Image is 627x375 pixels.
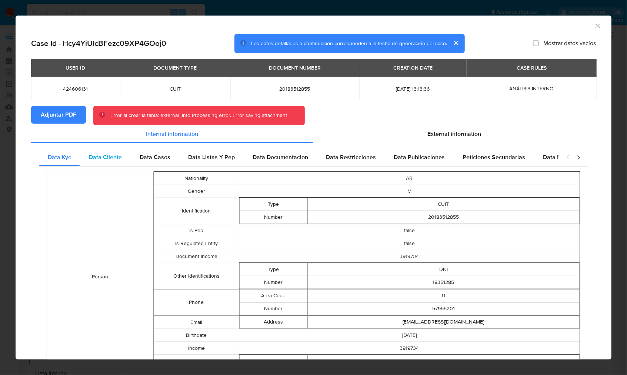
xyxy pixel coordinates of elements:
[39,148,558,166] div: Detailed internal info
[509,85,554,92] span: ANÁLISIS INTERNO
[368,86,458,92] span: [DATE] 13:13:36
[239,172,580,185] td: AR
[239,86,350,92] span: 20183512855
[31,125,596,143] div: Detailed info
[251,40,447,47] span: Los datos detallados a continuación corresponden a la fecha de generación del caso.
[154,172,239,185] td: Nationality
[427,130,481,138] span: External information
[240,263,308,276] td: Type
[307,302,579,315] td: 57955201
[154,263,239,289] td: Other Identifications
[16,16,611,359] div: closure-recommendation-modal
[41,107,76,123] span: Adjuntar PDF
[543,153,584,161] span: Data Minoridad
[154,329,239,342] td: Birthdate
[40,86,111,92] span: 424606131
[240,198,308,211] td: Type
[154,237,239,250] td: Is Regulated Entity
[154,315,239,329] td: Email
[110,112,287,119] div: Error al crear la tabla: external_info Processing error. Error saving attachment
[307,198,579,211] td: CUIT
[307,276,579,289] td: 18351285
[240,289,308,302] td: Area Code
[307,289,579,302] td: 11
[31,106,86,124] button: Adjuntar PDF
[394,153,445,161] span: Data Publicaciones
[594,22,601,29] button: Cerrar ventana
[307,355,579,368] td: [STREET_ADDRESS][PERSON_NAME]
[239,329,580,342] td: [DATE]
[533,40,539,46] input: Mostrar datos vacíos
[240,315,308,328] td: Address
[239,185,580,198] td: M
[239,342,580,355] td: 3919734
[154,224,239,237] td: Is Pep
[447,34,465,52] button: cerrar
[154,342,239,355] td: Income
[188,153,235,161] span: Data Listas Y Pep
[154,185,239,198] td: Gender
[264,61,326,74] div: DOCUMENT NUMBER
[543,40,596,47] span: Mostrar datos vacíos
[154,289,239,315] td: Phone
[146,130,198,138] span: Internal information
[154,198,239,224] td: Identification
[129,86,221,92] span: CUIT
[512,61,551,74] div: CASE RULES
[48,153,71,161] span: Data Kyc
[61,61,90,74] div: USER ID
[239,250,580,263] td: 3919734
[240,355,308,368] td: Full Address
[326,153,376,161] span: Data Restricciones
[307,315,579,328] td: [EMAIL_ADDRESS][DOMAIN_NAME]
[240,211,308,224] td: Number
[239,237,580,250] td: false
[140,153,170,161] span: Data Casos
[240,276,308,289] td: Number
[89,153,122,161] span: Data Cliente
[154,250,239,263] td: Document Income
[240,302,308,315] td: Number
[149,61,201,74] div: DOCUMENT TYPE
[389,61,437,74] div: CREATION DATE
[307,211,579,224] td: 20183512855
[31,38,166,48] h2: Case Id - Hcy4YiUlcBFezc09XP4GOoj0
[307,263,579,276] td: DNI
[463,153,525,161] span: Peticiones Secundarias
[239,224,580,237] td: false
[253,153,308,161] span: Data Documentacion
